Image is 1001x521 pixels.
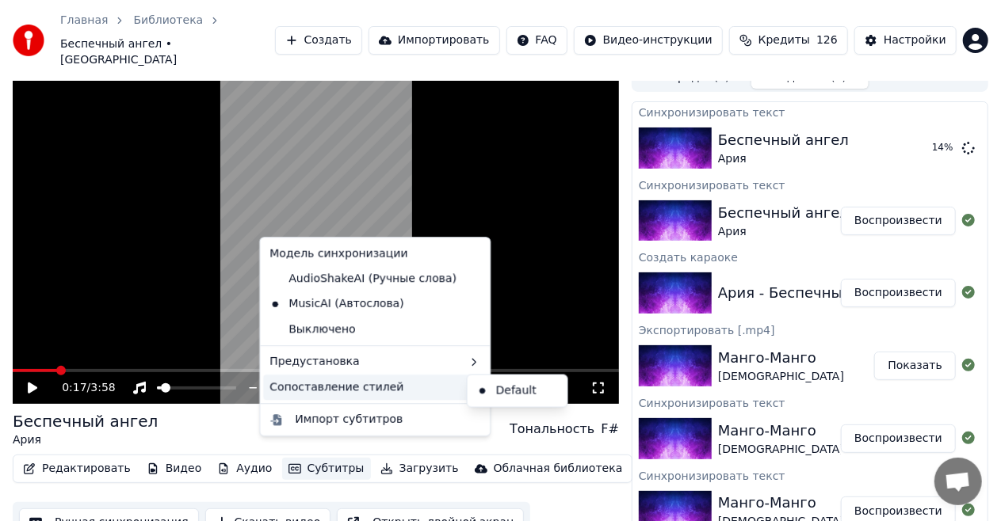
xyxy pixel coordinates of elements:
[263,349,487,375] div: Предустановка
[718,420,844,442] div: Манго-Манго
[718,347,844,369] div: Манго-Манго
[295,412,403,428] div: Импорт субтитров
[841,207,956,235] button: Воспроизвести
[601,420,619,439] div: F#
[60,13,275,68] nav: breadcrumb
[816,32,838,48] span: 126
[60,36,275,68] span: Беспечный ангел • [GEOGRAPHIC_DATA]
[718,202,849,224] div: Беспечный ангел
[632,466,988,485] div: Синхронизировать текст
[510,420,594,439] div: Тональность
[140,458,208,480] button: Видео
[506,26,567,55] button: FAQ
[60,13,108,29] a: Главная
[932,142,956,154] div: 14 %
[263,291,411,317] div: MusicAI (Автослова)
[632,175,988,194] div: Синхронизировать текст
[718,129,849,151] div: Беспечный ангел
[884,32,946,48] div: Настройки
[718,492,844,514] div: Манго-Манго
[718,442,844,458] div: [DEMOGRAPHIC_DATA]
[632,102,988,121] div: Синхронизировать текст
[369,26,500,55] button: Импортировать
[211,458,278,480] button: Аудио
[841,424,956,453] button: Воспроизвести
[13,25,44,56] img: youka
[494,461,623,477] div: Облачная библиотека
[729,26,848,55] button: Кредиты126
[263,317,487,342] div: Выключено
[62,380,100,396] div: /
[758,32,810,48] span: Кредиты
[854,26,957,55] button: Настройки
[841,279,956,307] button: Воспроизвести
[718,224,849,240] div: Ария
[263,241,487,266] div: Модель синхронизации
[13,432,158,448] div: Ария
[632,247,988,266] div: Создать караоке
[263,266,463,291] div: AudioShakeAI (Ручные слова)
[90,380,115,396] span: 3:58
[471,378,564,404] div: Default
[574,26,723,55] button: Видео-инструкции
[718,282,900,304] div: Ария - Беспечный ангел
[62,380,86,396] span: 0:17
[632,393,988,412] div: Синхронизировать текст
[263,375,487,400] div: Сопоставление стилей
[934,458,982,505] div: Открытый чат
[17,458,137,480] button: Редактировать
[718,151,849,167] div: Ария
[275,26,362,55] button: Создать
[632,320,988,339] div: Экспортировать [.mp4]
[374,458,465,480] button: Загрузить
[718,369,844,385] div: [DEMOGRAPHIC_DATA]
[13,410,158,432] div: Беспечный ангел
[874,352,956,380] button: Показать
[282,458,371,480] button: Субтитры
[133,13,203,29] a: Библиотека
